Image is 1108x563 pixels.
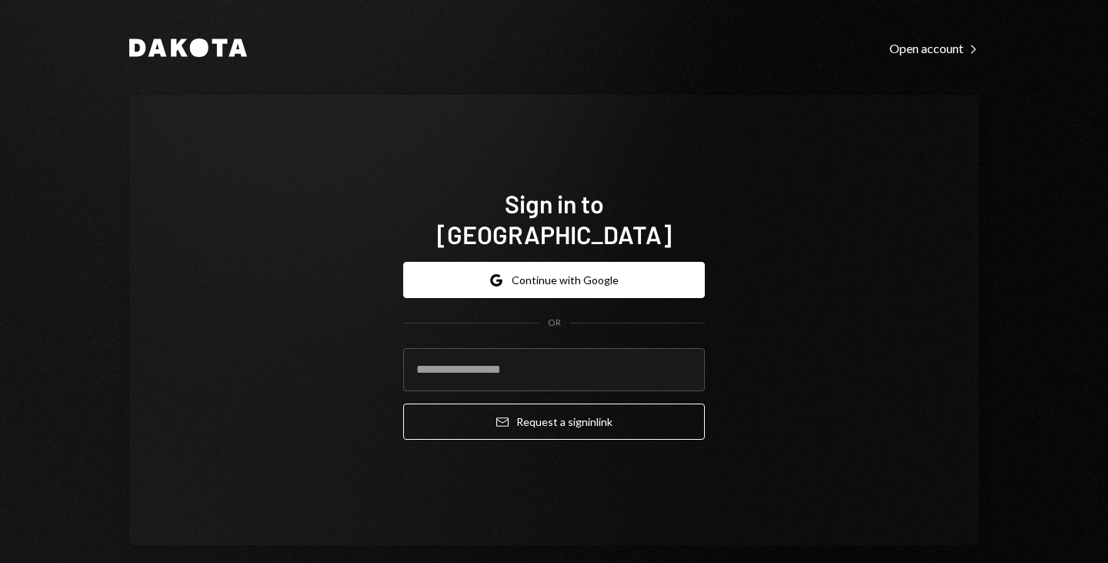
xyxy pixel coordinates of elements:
[403,188,705,250] h1: Sign in to [GEOGRAPHIC_DATA]
[889,41,979,56] div: Open account
[548,317,561,330] div: OR
[403,404,705,440] button: Request a signinlink
[403,262,705,298] button: Continue with Google
[889,39,979,56] a: Open account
